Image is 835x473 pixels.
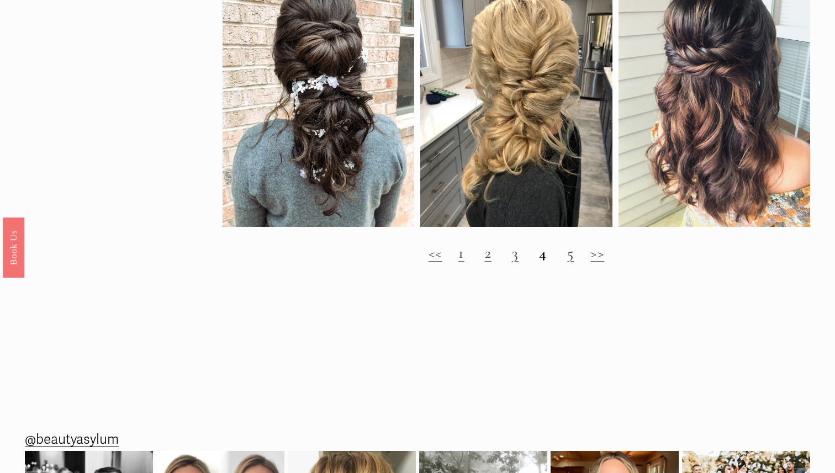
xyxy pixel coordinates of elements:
a: 3 [512,243,519,262]
a: @beautyasylum [25,428,119,452]
strong: 4 [539,243,547,262]
a: 1 [458,243,464,262]
a: 5 [567,243,574,262]
a: << [429,243,442,262]
a: 2 [485,243,492,262]
a: Book Us [3,217,24,277]
a: >> [590,243,604,262]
